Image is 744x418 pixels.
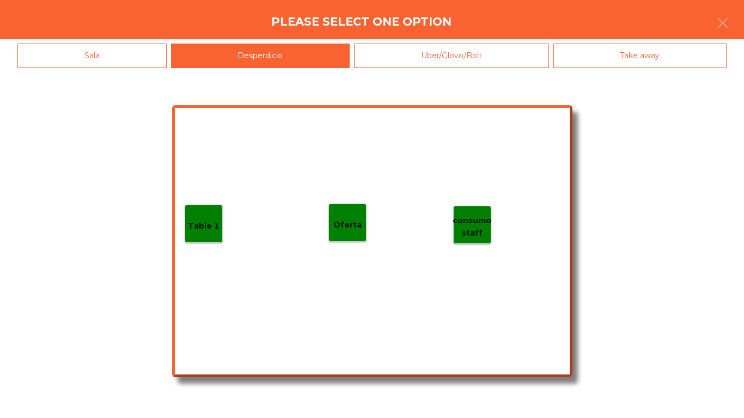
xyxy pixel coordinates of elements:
p: Oferta [333,219,362,231]
p: consumo staff [453,214,491,239]
h4: Please select one option [271,14,452,30]
div: Desperdicio [171,44,350,68]
div: Uber/Glovo/Bolt [354,44,549,68]
div: Sala [17,44,167,68]
p: Table 1 [188,220,219,232]
div: Take away [553,44,727,68]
